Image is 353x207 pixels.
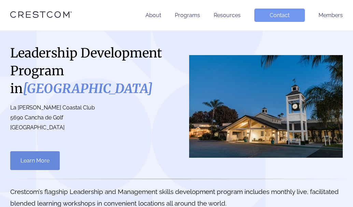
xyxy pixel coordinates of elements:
a: Learn More [10,151,60,170]
a: Members [319,12,343,18]
img: San Diego County [189,55,343,158]
a: Contact [254,9,305,22]
a: About [145,12,161,18]
h1: Leadership Development Program in [10,44,170,98]
a: Programs [175,12,200,18]
p: La [PERSON_NAME] Coastal Club 5690 Cancha de Golf [GEOGRAPHIC_DATA] [10,103,170,132]
i: [GEOGRAPHIC_DATA] [23,81,153,96]
a: Resources [214,12,241,18]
